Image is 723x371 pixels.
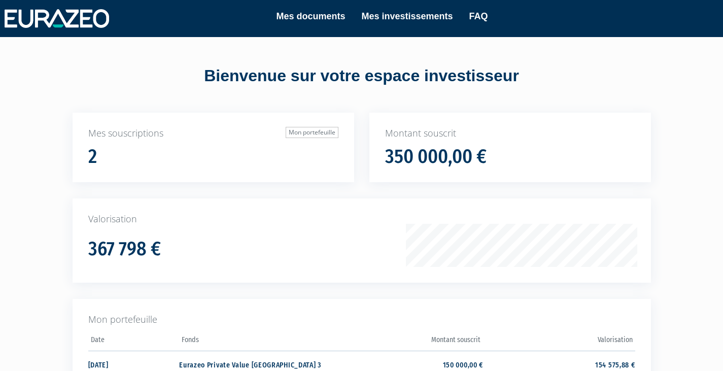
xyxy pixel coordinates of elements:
[5,9,109,27] img: 1732889491-logotype_eurazeo_blanc_rvb.png
[385,146,487,167] h1: 350 000,00 €
[179,332,331,351] th: Fonds
[385,127,635,140] p: Montant souscrit
[331,332,483,351] th: Montant souscrit
[483,332,635,351] th: Valorisation
[88,127,338,140] p: Mes souscriptions
[276,9,345,23] a: Mes documents
[88,332,180,351] th: Date
[88,239,161,260] h1: 367 798 €
[50,64,674,88] div: Bienvenue sur votre espace investisseur
[88,213,635,226] p: Valorisation
[88,313,635,326] p: Mon portefeuille
[286,127,338,138] a: Mon portefeuille
[88,146,97,167] h1: 2
[469,9,488,23] a: FAQ
[361,9,453,23] a: Mes investissements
